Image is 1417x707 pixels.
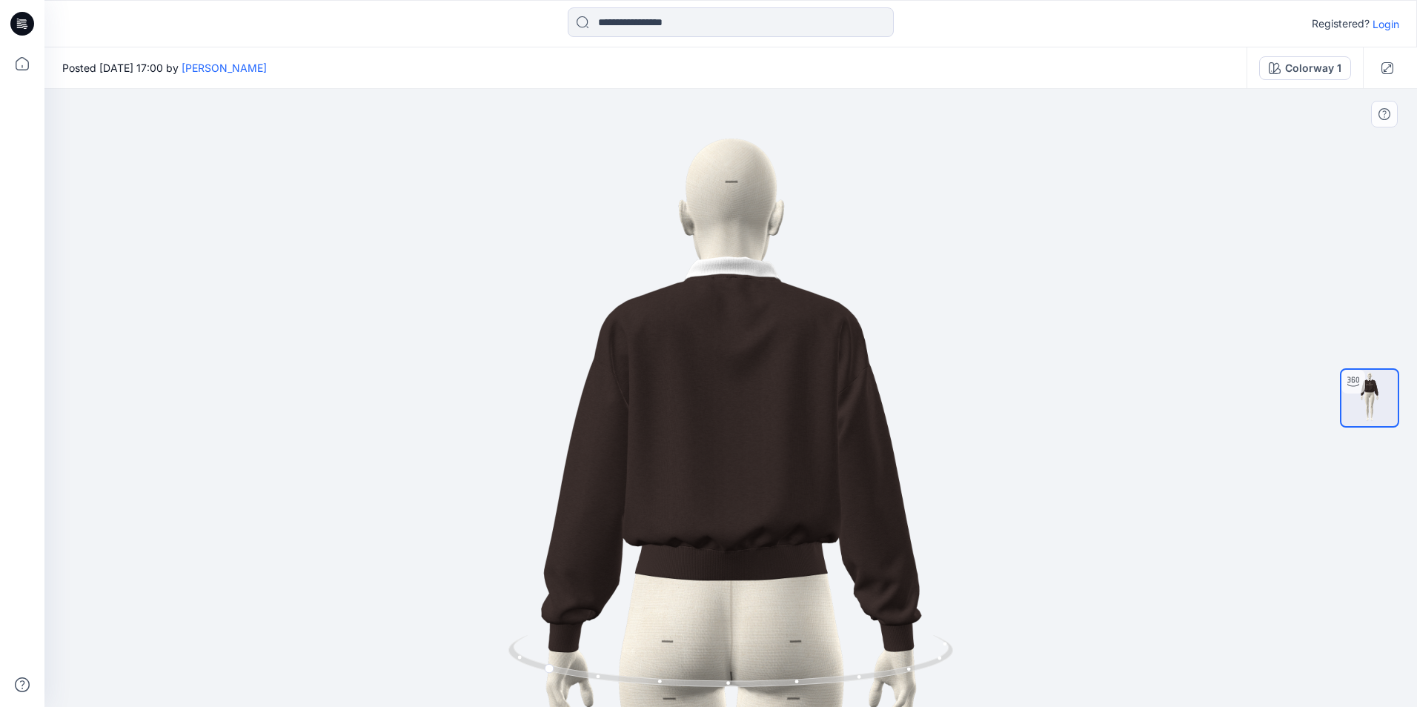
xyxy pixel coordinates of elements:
img: Arşiv [1341,370,1398,426]
p: Login [1373,16,1399,32]
button: Colorway 1 [1259,56,1351,80]
div: Colorway 1 [1285,60,1341,76]
span: Posted [DATE] 17:00 by [62,60,267,76]
a: [PERSON_NAME] [182,62,267,74]
p: Registered? [1312,15,1370,33]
